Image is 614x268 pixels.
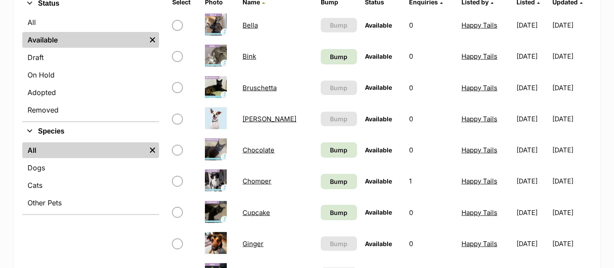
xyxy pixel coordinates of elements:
a: Cupcake [243,208,270,217]
a: Bump [321,49,357,64]
a: Bruschetta [243,84,277,92]
button: Bump [321,81,357,95]
span: Bump [330,145,347,155]
td: [DATE] [513,166,552,196]
a: Happy Tails [461,208,497,217]
a: Bink [243,52,256,60]
td: 0 [406,135,457,165]
td: [DATE] [552,229,591,259]
td: [DATE] [552,10,591,40]
a: Bump [321,142,357,158]
span: Bump [330,21,347,30]
a: Bella [243,21,258,29]
a: Happy Tails [461,52,497,60]
td: [DATE] [552,166,591,196]
a: Dogs [22,160,159,176]
a: On Hold [22,67,159,83]
a: Happy Tails [461,146,497,154]
td: [DATE] [513,41,552,71]
span: Bump [330,208,347,217]
span: Available [365,21,392,29]
a: Happy Tails [461,177,497,185]
div: Species [22,141,159,214]
a: Chocolate [243,146,274,154]
td: [DATE] [513,197,552,228]
a: Ginger [243,240,264,248]
td: 0 [406,104,457,134]
td: 0 [406,73,457,103]
button: Bump [321,18,357,32]
button: Species [22,126,159,137]
td: 0 [406,229,457,259]
a: Remove filter [146,32,159,48]
td: [DATE] [552,104,591,134]
a: Draft [22,49,159,65]
a: All [22,14,159,30]
td: [DATE] [552,73,591,103]
span: Available [365,146,392,154]
span: Bump [330,177,347,186]
td: [DATE] [513,10,552,40]
a: Available [22,32,146,48]
span: Available [365,240,392,247]
td: 0 [406,10,457,40]
a: Remove filter [146,142,159,158]
span: Available [365,84,392,91]
span: Bump [330,239,347,248]
button: Bump [321,236,357,251]
a: Bump [321,205,357,220]
a: Bump [321,174,357,189]
a: Happy Tails [461,240,497,248]
td: 0 [406,197,457,228]
td: [DATE] [552,41,591,71]
a: Happy Tails [461,21,497,29]
span: Available [365,115,392,123]
a: All [22,142,146,158]
a: Other Pets [22,195,159,211]
a: [PERSON_NAME] [243,115,296,123]
a: Cats [22,177,159,193]
span: Available [365,208,392,216]
button: Bump [321,112,357,126]
td: 1 [406,166,457,196]
a: Adopted [22,85,159,100]
td: [DATE] [513,73,552,103]
span: Bump [330,83,347,92]
span: Bump [330,114,347,123]
td: [DATE] [513,229,552,259]
a: Chomper [243,177,271,185]
a: Happy Tails [461,115,497,123]
div: Status [22,13,159,121]
span: Available [365,53,392,60]
span: Bump [330,52,347,61]
span: Available [365,177,392,185]
td: [DATE] [513,104,552,134]
td: [DATE] [552,197,591,228]
td: [DATE] [513,135,552,165]
td: 0 [406,41,457,71]
a: Removed [22,102,159,118]
td: [DATE] [552,135,591,165]
a: Happy Tails [461,84,497,92]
